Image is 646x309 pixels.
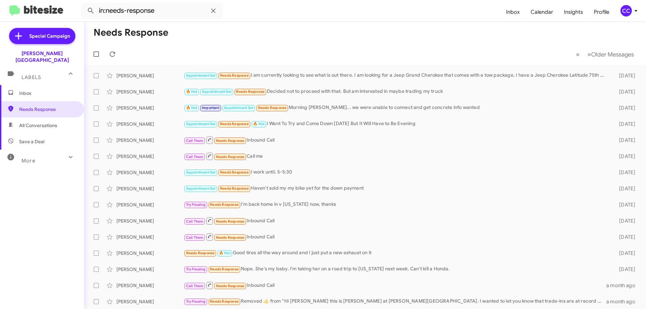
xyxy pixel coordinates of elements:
[186,155,204,159] span: Call Them
[116,282,184,289] div: [PERSON_NAME]
[116,201,184,208] div: [PERSON_NAME]
[219,251,230,255] span: 🔥 Hot
[19,122,57,129] span: All Conversations
[116,185,184,192] div: [PERSON_NAME]
[186,202,206,207] span: Try Pausing
[615,5,639,16] button: CC
[608,201,641,208] div: [DATE]
[620,5,632,16] div: CC
[608,234,641,240] div: [DATE]
[576,50,580,59] span: «
[116,121,184,127] div: [PERSON_NAME]
[608,88,641,95] div: [DATE]
[184,201,608,208] div: I'm back home in v [US_STATE] now, thanks
[220,73,249,78] span: Needs Response
[210,299,239,304] span: Needs Response
[572,47,638,61] nav: Page navigation example
[216,219,245,224] span: Needs Response
[184,298,606,305] div: Removed ‌👍‌ from “ Hi [PERSON_NAME] this is [PERSON_NAME] at [PERSON_NAME][GEOGRAPHIC_DATA]. I wa...
[184,152,608,160] div: Call me
[22,158,35,164] span: More
[184,265,608,273] div: Nope. She's my baby. I'm taking her on a road trip to [US_STATE] next week. Can't kill a Honda.
[216,139,245,143] span: Needs Response
[501,2,525,22] a: Inbox
[186,106,198,110] span: 🔥 Hot
[19,106,76,113] span: Needs Response
[608,266,641,273] div: [DATE]
[186,235,204,240] span: Call Them
[186,139,204,143] span: Call Them
[216,235,245,240] span: Needs Response
[216,284,245,288] span: Needs Response
[588,2,615,22] a: Profile
[184,136,608,144] div: Inbound Call
[116,266,184,273] div: [PERSON_NAME]
[184,72,608,79] div: I am currently looking to see what is out there. I am looking for a Jeep Grand Cherokee that come...
[253,122,264,126] span: 🔥 Hot
[202,106,219,110] span: Important
[236,89,264,94] span: Needs Response
[210,202,239,207] span: Needs Response
[572,47,584,61] button: Previous
[186,219,204,224] span: Call Them
[202,89,231,94] span: Appointment Set
[116,105,184,111] div: [PERSON_NAME]
[184,168,608,176] div: I work until. 5-5:30
[184,233,608,241] div: Inbound Call
[186,122,216,126] span: Appointment Set
[19,90,76,96] span: Inbox
[29,33,70,39] span: Special Campaign
[186,89,198,94] span: 🔥 Hot
[116,250,184,257] div: [PERSON_NAME]
[559,2,588,22] a: Insights
[116,153,184,160] div: [PERSON_NAME]
[184,217,608,225] div: Inbound Call
[116,298,184,305] div: [PERSON_NAME]
[184,281,606,289] div: Inbound Call
[608,105,641,111] div: [DATE]
[583,47,638,61] button: Next
[19,138,44,145] span: Save a Deal
[220,122,249,126] span: Needs Response
[186,284,204,288] span: Call Them
[606,282,641,289] div: a month ago
[608,121,641,127] div: [DATE]
[9,28,75,44] a: Special Campaign
[220,170,249,175] span: Needs Response
[184,104,608,112] div: Morning [PERSON_NAME]... we were unable to connect and get concrete info wanted
[608,169,641,176] div: [DATE]
[186,73,216,78] span: Appointment Set
[22,74,41,80] span: Labels
[116,72,184,79] div: [PERSON_NAME]
[116,169,184,176] div: [PERSON_NAME]
[186,186,216,191] span: Appointment Set
[608,250,641,257] div: [DATE]
[608,218,641,224] div: [DATE]
[184,120,608,128] div: I Want To Try and Come Down [DATE] But It Will Have to Be Evening
[116,137,184,144] div: [PERSON_NAME]
[186,251,215,255] span: Needs Response
[184,185,608,192] div: Haven't sold my my bike yet for the down payment
[184,88,608,95] div: Decided not to proceed with that. But am interested in maybe trading my truck
[591,51,634,58] span: Older Messages
[220,186,249,191] span: Needs Response
[116,218,184,224] div: [PERSON_NAME]
[606,298,641,305] div: a month ago
[587,50,591,59] span: »
[186,170,216,175] span: Appointment Set
[608,137,641,144] div: [DATE]
[184,249,608,257] div: Good tires all the way around and I just put a new exhaust on it
[116,88,184,95] div: [PERSON_NAME]
[525,2,559,22] a: Calendar
[608,72,641,79] div: [DATE]
[608,185,641,192] div: [DATE]
[81,3,223,19] input: Search
[258,106,287,110] span: Needs Response
[210,267,239,271] span: Needs Response
[186,267,206,271] span: Try Pausing
[116,234,184,240] div: [PERSON_NAME]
